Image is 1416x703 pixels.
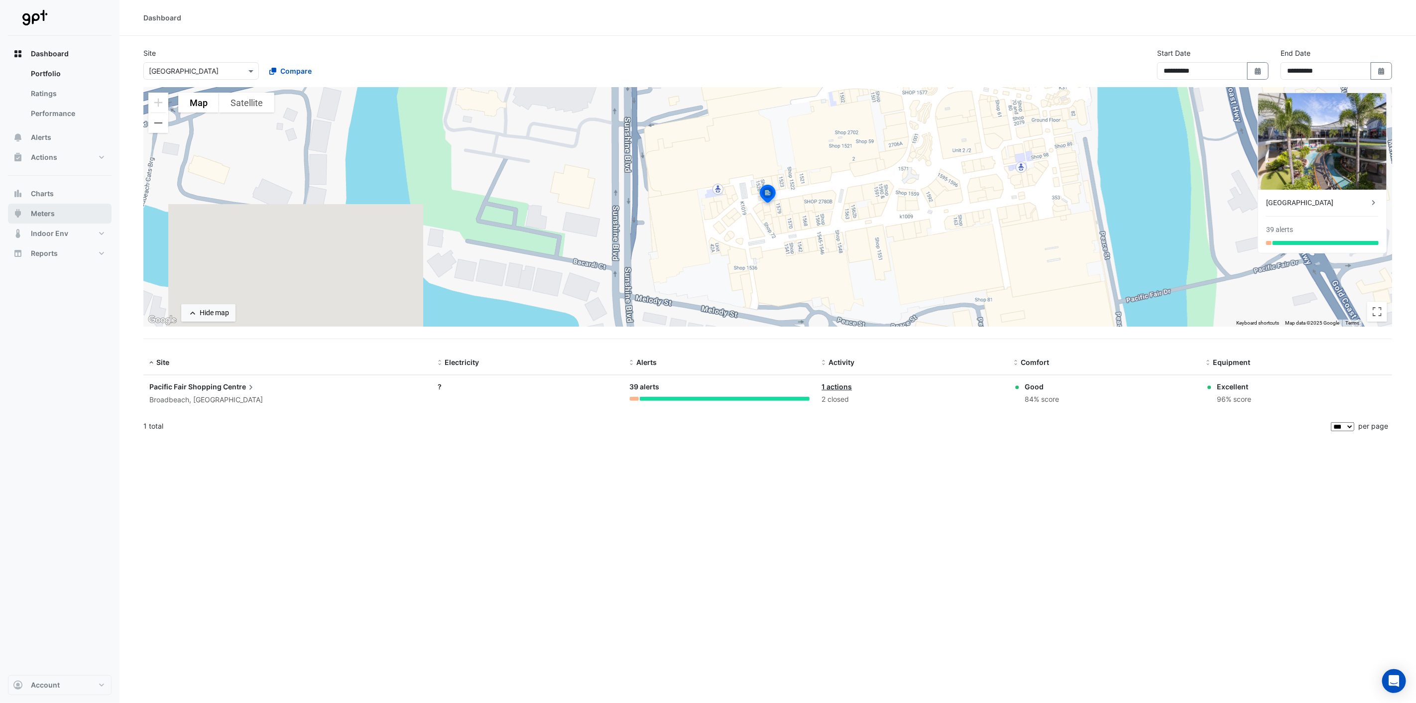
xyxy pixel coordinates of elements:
[223,381,256,392] span: Centre
[1266,198,1369,208] div: [GEOGRAPHIC_DATA]
[757,183,779,207] img: site-pin-selected.svg
[13,189,23,199] app-icon: Charts
[8,64,112,127] div: Dashboard
[1377,67,1386,75] fa-icon: Select Date
[1021,358,1049,366] span: Comfort
[1285,320,1339,326] span: Map data ©2025 Google
[8,184,112,204] button: Charts
[12,8,57,28] img: Company Logo
[31,49,69,59] span: Dashboard
[8,675,112,695] button: Account
[13,49,23,59] app-icon: Dashboard
[1213,358,1250,366] span: Equipment
[31,248,58,258] span: Reports
[31,132,51,142] span: Alerts
[148,93,168,113] button: Zoom in
[828,358,854,366] span: Activity
[8,127,112,147] button: Alerts
[13,229,23,238] app-icon: Indoor Env
[13,248,23,258] app-icon: Reports
[146,314,179,327] img: Google
[438,381,618,392] div: ?
[149,382,222,391] span: Pacific Fair Shopping
[148,113,168,133] button: Zoom out
[178,93,219,113] button: Show street map
[1258,93,1387,190] img: Pacific Fair Shopping Centre
[31,152,57,162] span: Actions
[13,152,23,162] app-icon: Actions
[8,224,112,243] button: Indoor Env
[1217,381,1251,392] div: Excellent
[1254,67,1263,75] fa-icon: Select Date
[1358,422,1388,430] span: per page
[8,44,112,64] button: Dashboard
[219,93,274,113] button: Show satellite imagery
[13,132,23,142] app-icon: Alerts
[1345,320,1359,326] a: Terms (opens in new tab)
[143,12,181,23] div: Dashboard
[181,304,236,322] button: Hide map
[8,204,112,224] button: Meters
[200,308,229,318] div: Hide map
[31,229,68,238] span: Indoor Env
[149,394,426,406] div: Broadbeach, [GEOGRAPHIC_DATA]
[637,358,657,366] span: Alerts
[143,48,156,58] label: Site
[1217,394,1251,405] div: 96% score
[31,189,54,199] span: Charts
[263,62,318,80] button: Compare
[23,64,112,84] a: Portfolio
[13,209,23,219] app-icon: Meters
[31,680,60,690] span: Account
[1281,48,1310,58] label: End Date
[31,209,55,219] span: Meters
[1025,381,1059,392] div: Good
[23,104,112,123] a: Performance
[822,382,852,391] a: 1 actions
[1236,320,1279,327] button: Keyboard shortcuts
[156,358,169,366] span: Site
[1157,48,1190,58] label: Start Date
[630,381,810,393] div: 39 alerts
[280,66,312,76] span: Compare
[143,414,1329,439] div: 1 total
[8,243,112,263] button: Reports
[23,84,112,104] a: Ratings
[445,358,479,366] span: Electricity
[1266,225,1293,235] div: 39 alerts
[1367,302,1387,322] button: Toggle fullscreen view
[8,147,112,167] button: Actions
[822,394,1002,405] div: 2 closed
[146,314,179,327] a: Open this area in Google Maps (opens a new window)
[1382,669,1406,693] div: Open Intercom Messenger
[1025,394,1059,405] div: 84% score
